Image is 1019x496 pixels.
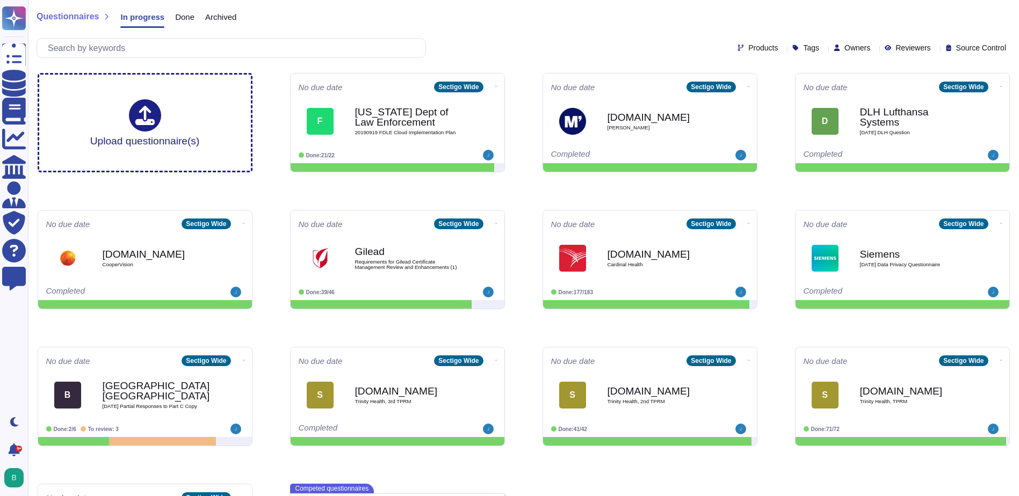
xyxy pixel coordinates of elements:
[37,12,99,21] span: Questionnaires
[559,245,586,272] img: Logo
[54,245,81,272] img: Logo
[551,83,595,91] span: No due date
[299,83,343,91] span: No due date
[103,262,210,267] span: CooperVision
[120,13,164,21] span: In progress
[175,13,194,21] span: Done
[860,262,967,267] span: [DATE] Data Privacy Questionnaire
[355,399,462,404] span: Trinity Health, 3rd TPRM
[230,424,241,434] img: user
[939,355,988,366] div: Sectigo Wide
[299,220,343,228] span: No due date
[559,382,586,409] div: S
[434,355,483,366] div: Sectigo Wide
[4,468,24,487] img: user
[307,108,334,135] div: F
[608,386,715,396] b: [DOMAIN_NAME]
[182,355,230,366] div: Sectigo Wide
[355,130,462,135] span: 20190919 FDLE Cloud Implementation Plan
[559,426,587,432] span: Done: 41/42
[988,287,999,297] img: user
[306,152,335,158] span: Done: 21/22
[46,357,90,365] span: No due date
[551,150,683,161] div: Completed
[804,150,935,161] div: Completed
[811,426,840,432] span: Done: 71/72
[559,108,586,135] img: Logo
[748,44,778,52] span: Products
[956,44,1006,52] span: Source Control
[608,249,715,259] b: [DOMAIN_NAME]
[860,386,967,396] b: [DOMAIN_NAME]
[483,424,494,434] img: user
[804,83,848,91] span: No due date
[46,220,90,228] span: No due date
[812,382,839,409] div: S
[803,44,819,52] span: Tags
[812,108,839,135] div: D
[290,484,374,493] span: Competed questionnaires
[812,245,839,272] img: Logo
[483,287,494,297] img: user
[735,287,746,297] img: user
[939,218,988,229] div: Sectigo Wide
[16,446,22,452] div: 9+
[608,399,715,404] span: Trinity Health, 2nd TPRM
[895,44,930,52] span: Reviewers
[90,99,200,146] div: Upload questionnaire(s)
[860,399,967,404] span: Trinity Health, TPRM
[608,112,715,122] b: [DOMAIN_NAME]
[355,386,462,396] b: [DOMAIN_NAME]
[434,218,483,229] div: Sectigo Wide
[608,262,715,267] span: Cardinal Health
[551,357,595,365] span: No due date
[205,13,236,21] span: Archived
[42,39,425,57] input: Search by keywords
[735,424,746,434] img: user
[988,424,999,434] img: user
[686,218,735,229] div: Sectigo Wide
[608,125,715,130] span: [PERSON_NAME]
[182,218,230,229] div: Sectigo Wide
[844,44,870,52] span: Owners
[103,249,210,259] b: [DOMAIN_NAME]
[307,245,334,272] img: Logo
[434,82,483,92] div: Sectigo Wide
[355,107,462,127] b: [US_STATE] Dept of Law Enforcement
[103,381,210,401] b: [GEOGRAPHIC_DATA], [GEOGRAPHIC_DATA]
[230,287,241,297] img: user
[299,357,343,365] span: No due date
[306,289,335,295] span: Done: 39/46
[103,404,210,409] span: [DATE] Partial Responses to Part C Copy
[483,150,494,161] img: user
[804,357,848,365] span: No due date
[54,426,76,432] span: Done: 2/6
[860,130,967,135] span: [DATE] DLH Question
[355,259,462,269] span: Requirements for Gilead Certificate Management Review and Enhancements (1)
[54,382,81,409] div: B
[551,220,595,228] span: No due date
[804,287,935,297] div: Completed
[686,82,735,92] div: Sectigo Wide
[355,246,462,257] b: Gilead
[735,150,746,161] img: user
[686,355,735,366] div: Sectigo Wide
[2,466,31,490] button: user
[46,287,178,297] div: Completed
[804,220,848,228] span: No due date
[988,150,999,161] img: user
[307,382,334,409] div: S
[939,82,988,92] div: Sectigo Wide
[299,424,430,434] div: Completed
[559,289,594,295] span: Done: 177/183
[88,426,119,432] span: To review: 3
[860,249,967,259] b: Siemens
[860,107,967,127] b: DLH Lufthansa Systems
